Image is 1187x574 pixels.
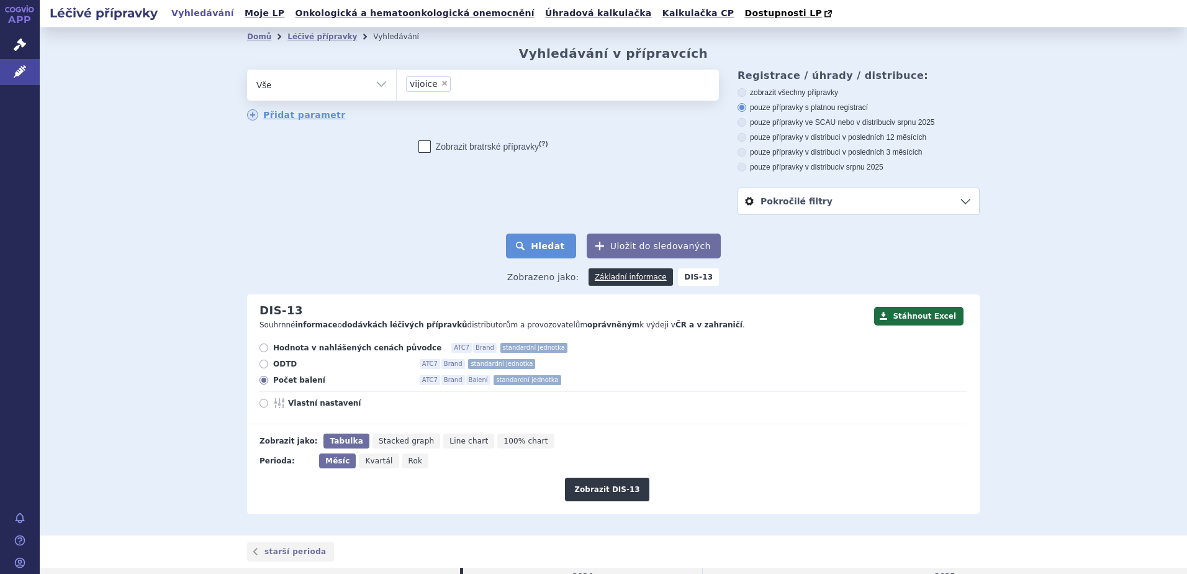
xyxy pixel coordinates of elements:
[738,188,979,214] a: Pokročilé filtry
[365,457,392,465] span: Kvartál
[541,5,656,22] a: Úhradová kalkulačka
[441,375,465,385] span: Brand
[247,109,346,121] a: Přidat parametr
[40,4,168,22] h2: Léčivé přípravky
[441,80,448,87] span: ×
[418,140,548,153] label: Zobrazit bratrské přípravky
[468,359,535,369] span: standardní jednotka
[241,5,288,22] a: Moje LP
[441,359,465,369] span: Brand
[454,76,507,91] input: vijoice
[449,437,488,445] span: Line chart
[260,304,303,317] h2: DIS-13
[738,117,980,127] label: pouze přípravky ve SCAU nebo v distribuci
[741,5,838,22] a: Dostupnosti LP
[260,434,317,449] div: Zobrazit jako:
[738,88,980,98] label: zobrazit všechny přípravky
[587,234,721,258] button: Uložit do sledovaných
[291,5,538,22] a: Onkologická a hematoonkologická onemocnění
[503,437,548,445] span: 100% chart
[744,8,822,18] span: Dostupnosti LP
[675,321,742,329] strong: ČR a v zahraničí
[738,132,980,142] label: pouze přípravky v distribuci v posledních 12 měsících
[500,343,567,353] span: standardní jednotka
[506,234,576,258] button: Hledat
[168,5,238,22] a: Vyhledávání
[659,5,738,22] a: Kalkulačka CP
[247,32,271,41] a: Domů
[840,163,883,171] span: v srpnu 2025
[296,321,338,329] strong: informace
[420,375,440,385] span: ATC7
[247,542,334,562] a: starší perioda
[373,27,435,46] li: Vyhledávání
[260,453,313,468] div: Perioda:
[738,70,980,81] h3: Registrace / úhrady / distribuce:
[325,457,350,465] span: Měsíc
[539,140,548,148] abbr: (?)
[519,46,708,61] h2: Vyhledávání v přípravcích
[738,102,980,112] label: pouze přípravky s platnou registrací
[273,343,441,353] span: Hodnota v nahlášených cenách původce
[738,162,980,172] label: pouze přípravky v distribuci
[678,268,719,286] strong: DIS-13
[379,437,434,445] span: Stacked graph
[273,359,410,369] span: ODTD
[473,343,497,353] span: Brand
[587,321,639,329] strong: oprávněným
[273,375,410,385] span: Počet balení
[738,147,980,157] label: pouze přípravky v distribuci v posledních 3 měsících
[589,268,673,286] a: Základní informace
[891,118,934,127] span: v srpnu 2025
[330,437,363,445] span: Tabulka
[260,320,868,330] p: Souhrnné o distributorům a provozovatelům k výdeji v .
[288,398,425,408] span: Vlastní nastavení
[342,321,467,329] strong: dodávkách léčivých přípravků
[507,268,579,286] span: Zobrazeno jako:
[874,307,964,326] button: Stáhnout Excel
[287,32,357,41] a: Léčivé přípravky
[565,478,649,501] button: Zobrazit DIS-13
[410,80,438,88] span: vijoice
[494,375,561,385] span: standardní jednotka
[420,359,440,369] span: ATC7
[408,457,423,465] span: Rok
[466,375,490,385] span: Balení
[451,343,472,353] span: ATC7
